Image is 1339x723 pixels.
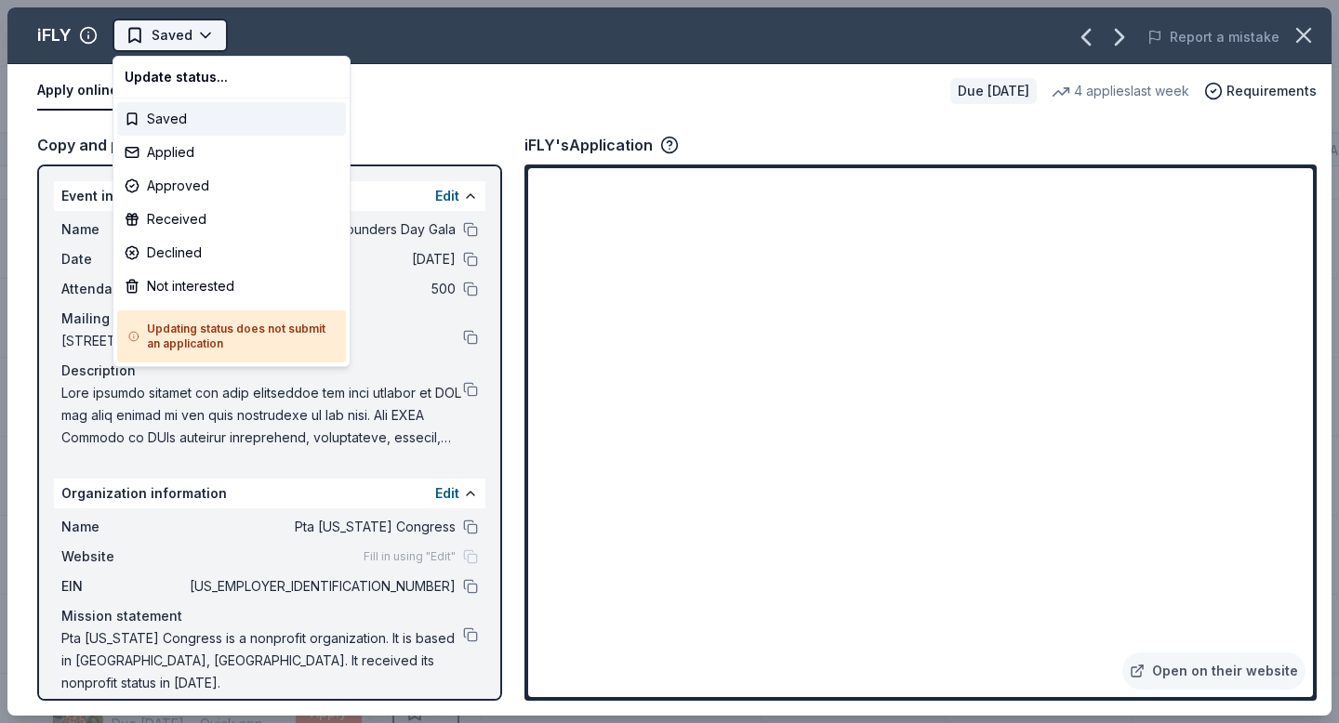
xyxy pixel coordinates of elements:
div: Declined [117,236,346,269]
div: Applied [117,136,346,169]
div: Approved [117,169,346,203]
h5: Updating status does not submit an application [128,322,335,351]
div: Update status... [117,60,346,94]
div: Not interested [117,269,346,303]
div: Received [117,203,346,236]
div: Saved [117,102,346,136]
